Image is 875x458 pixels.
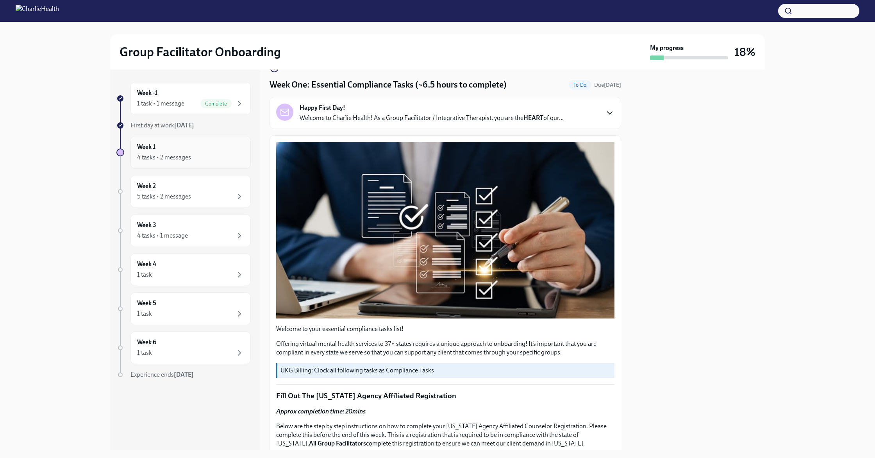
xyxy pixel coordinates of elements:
h2: Group Facilitator Onboarding [120,44,281,60]
div: 1 task [137,310,152,318]
a: Week 41 task [116,253,251,286]
a: Week 25 tasks • 2 messages [116,175,251,208]
span: Complete [200,101,232,107]
span: To Do [569,82,591,88]
span: September 22nd, 2025 10:00 [594,81,621,89]
p: Offering virtual mental health services to 37+ states requires a unique approach to onboarding! I... [276,340,614,357]
strong: Approx completion time: 20mins [276,408,366,415]
p: Welcome to Charlie Health! As a Group Facilitator / Integrative Therapist, you are the of our... [300,114,564,122]
strong: Happy First Day! [300,104,345,112]
a: Week -11 task • 1 messageComplete [116,82,251,115]
a: Week 14 tasks • 2 messages [116,136,251,169]
h6: Week 1 [137,143,155,151]
h6: Week 2 [137,182,156,190]
p: Fill Out The [US_STATE] Agency Affiliated Registration [276,391,614,401]
strong: [DATE] [604,82,621,88]
h3: 18% [734,45,755,59]
a: Week 51 task [116,292,251,325]
a: Week 61 task [116,331,251,364]
h6: Week 6 [137,338,156,347]
div: 4 tasks • 2 messages [137,153,191,162]
div: 1 task [137,270,152,279]
h6: Week 5 [137,299,156,308]
strong: [DATE] [174,371,194,378]
p: Welcome to your essential compliance tasks list! [276,325,614,333]
p: UKG Billing: Clock all following tasks as Compliance Tasks [280,366,611,375]
div: 4 tasks • 1 message [137,231,188,240]
h6: Week 4 [137,260,156,268]
p: Below are the step by step instructions on how to complete your [US_STATE] Agency Affiliated Coun... [276,422,614,448]
div: 1 task [137,349,152,357]
span: Experience ends [130,371,194,378]
h6: Week 3 [137,221,156,229]
strong: All Group Facilitators [309,440,366,447]
img: CharlieHealth [16,5,59,17]
h4: Week One: Essential Compliance Tasks (~6.5 hours to complete) [270,79,507,91]
a: Week 34 tasks • 1 message [116,214,251,247]
span: First day at work [130,122,194,129]
div: 1 task • 1 message [137,99,184,108]
button: Zoom image [276,142,614,318]
strong: [DATE] [174,122,194,129]
strong: My progress [650,44,684,52]
strong: HEART [523,114,543,122]
div: 5 tasks • 2 messages [137,192,191,201]
span: Due [594,82,621,88]
h6: Week -1 [137,89,157,97]
a: First day at work[DATE] [116,121,251,130]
